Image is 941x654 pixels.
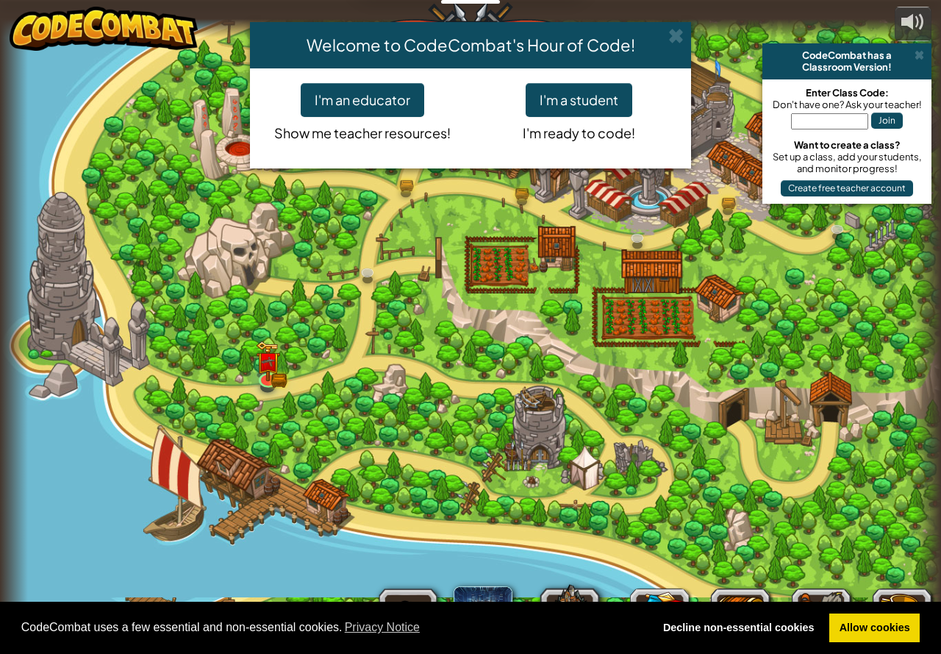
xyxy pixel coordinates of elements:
[482,117,676,143] p: I'm ready to code!
[343,616,423,639] a: learn more about cookies
[265,117,459,143] p: Show me teacher resources!
[261,33,680,57] h4: Welcome to CodeCombat's Hour of Code!
[653,614,824,643] a: deny cookies
[21,616,642,639] span: CodeCombat uses a few essential and non-essential cookies.
[301,83,424,117] button: I'm an educator
[829,614,920,643] a: allow cookies
[526,83,632,117] button: I'm a student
